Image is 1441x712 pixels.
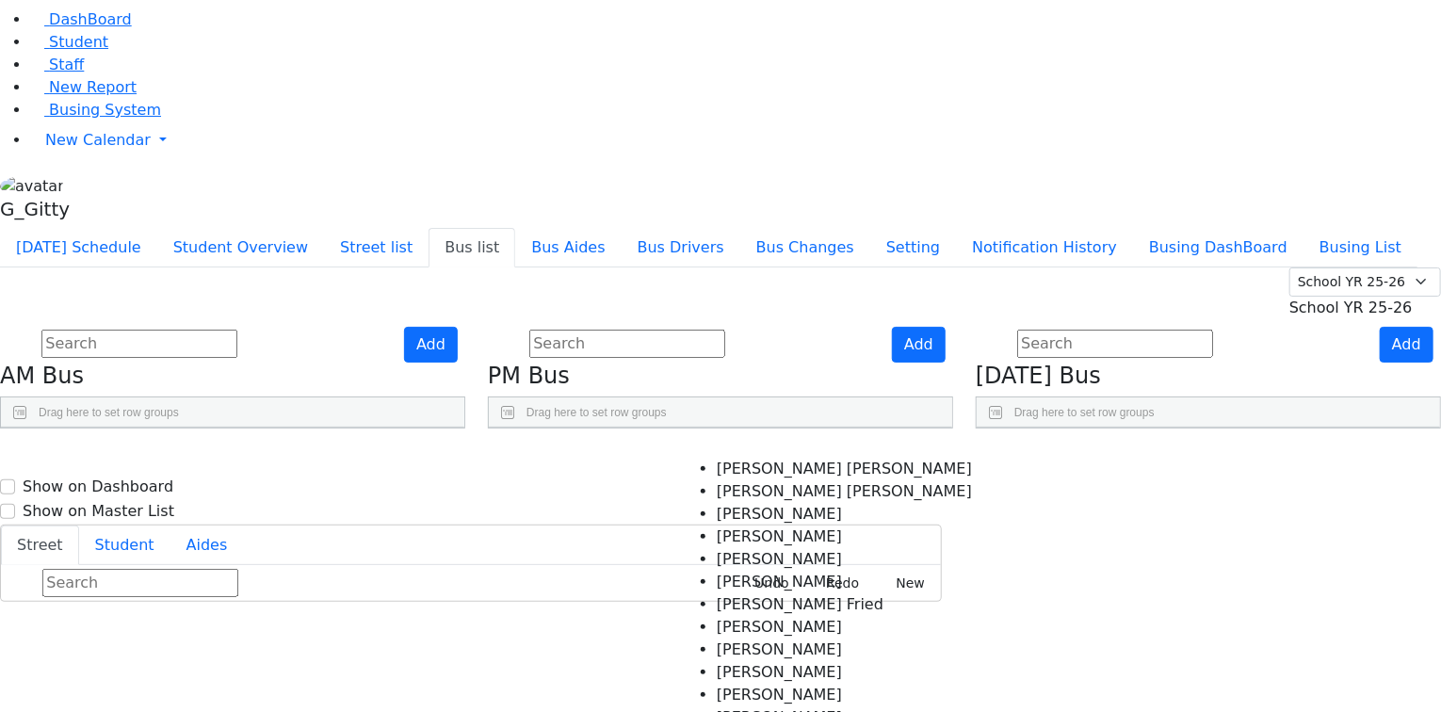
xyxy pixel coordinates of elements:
input: Search [529,330,725,358]
input: Search [1017,330,1213,358]
li: [PERSON_NAME] [717,571,972,593]
a: Staff [30,56,84,73]
button: Add [404,327,458,363]
li: [PERSON_NAME] [717,503,972,526]
h4: PM Bus [488,363,953,390]
li: [PERSON_NAME] Fried [717,593,972,616]
button: Bus Aides [515,228,621,267]
span: Drag here to set row groups [39,406,179,419]
button: Student Overview [157,228,324,267]
button: Student [79,526,170,565]
a: Student [30,33,108,51]
button: Notification History [956,228,1133,267]
span: Staff [49,56,84,73]
a: New Calendar [30,121,1441,159]
button: Busing List [1303,228,1417,267]
button: Bus Changes [740,228,870,267]
button: Bus list [429,228,515,267]
span: School YR 25-26 [1289,299,1413,316]
li: [PERSON_NAME] [PERSON_NAME] [717,458,972,480]
h4: [DATE] Bus [976,363,1441,390]
li: [PERSON_NAME] [717,639,972,661]
span: New Calendar [45,131,151,149]
button: Add [892,327,946,363]
button: Street [1,526,79,565]
label: Show on Dashboard [23,476,173,498]
button: Bus Drivers [622,228,740,267]
li: [PERSON_NAME] [717,526,972,548]
li: [PERSON_NAME] [717,661,972,684]
span: Drag here to set row groups [1014,406,1155,419]
input: Search [41,330,237,358]
select: Default select example [1289,267,1441,297]
a: New Report [30,78,137,96]
span: Student [49,33,108,51]
button: Street list [324,228,429,267]
li: [PERSON_NAME] [717,616,972,639]
button: Busing DashBoard [1133,228,1303,267]
a: Busing System [30,101,161,119]
span: DashBoard [49,10,132,28]
li: [PERSON_NAME] [717,684,972,706]
label: Show on Master List [23,500,174,523]
span: Drag here to set row groups [526,406,667,419]
span: New Report [49,78,137,96]
input: Search [42,569,238,597]
li: [PERSON_NAME] [717,548,972,571]
li: [PERSON_NAME] [PERSON_NAME] [717,480,972,503]
a: DashBoard [30,10,132,28]
button: Aides [170,526,244,565]
button: Add [1380,327,1433,363]
span: Busing System [49,101,161,119]
button: Setting [870,228,956,267]
div: Street [1,565,941,601]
